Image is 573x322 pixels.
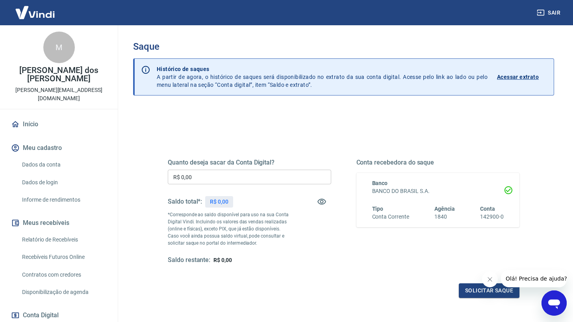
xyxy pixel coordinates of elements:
[19,192,108,208] a: Informe de rendimentos
[480,213,504,221] h6: 142900-0
[213,257,232,263] span: R$ 0,00
[19,249,108,265] a: Recebíveis Futuros Online
[19,174,108,191] a: Dados de login
[497,65,547,89] a: Acessar extrato
[501,270,567,287] iframe: Mensagem da empresa
[5,6,66,12] span: Olá! Precisa de ajuda?
[168,256,210,264] h5: Saldo restante:
[372,180,388,186] span: Banco
[19,157,108,173] a: Dados da conta
[535,6,564,20] button: Sair
[210,198,228,206] p: R$ 0,00
[133,41,554,52] h3: Saque
[356,159,520,167] h5: Conta recebedora do saque
[9,214,108,232] button: Meus recebíveis
[157,65,488,89] p: A partir de agora, o histórico de saques será disponibilizado no extrato da sua conta digital. Ac...
[6,66,111,83] p: [PERSON_NAME] dos [PERSON_NAME]
[497,73,539,81] p: Acessar extrato
[168,211,290,247] p: *Corresponde ao saldo disponível para uso na sua Conta Digital Vindi. Incluindo os valores das ve...
[19,267,108,283] a: Contratos com credores
[482,271,498,287] iframe: Fechar mensagem
[459,283,519,298] button: Solicitar saque
[372,206,384,212] span: Tipo
[6,86,111,103] p: [PERSON_NAME][EMAIL_ADDRESS][DOMAIN_NAME]
[157,65,488,73] p: Histórico de saques
[168,159,331,167] h5: Quanto deseja sacar da Conta Digital?
[541,290,567,316] iframe: Botão para abrir a janela de mensagens
[9,139,108,157] button: Meu cadastro
[480,206,495,212] span: Conta
[434,213,455,221] h6: 1840
[43,32,75,63] div: M
[9,0,61,24] img: Vindi
[372,213,409,221] h6: Conta Corrente
[168,198,202,206] h5: Saldo total*:
[9,116,108,133] a: Início
[372,187,504,195] h6: BANCO DO BRASIL S.A.
[19,284,108,300] a: Disponibilização de agenda
[434,206,455,212] span: Agência
[19,232,108,248] a: Relatório de Recebíveis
